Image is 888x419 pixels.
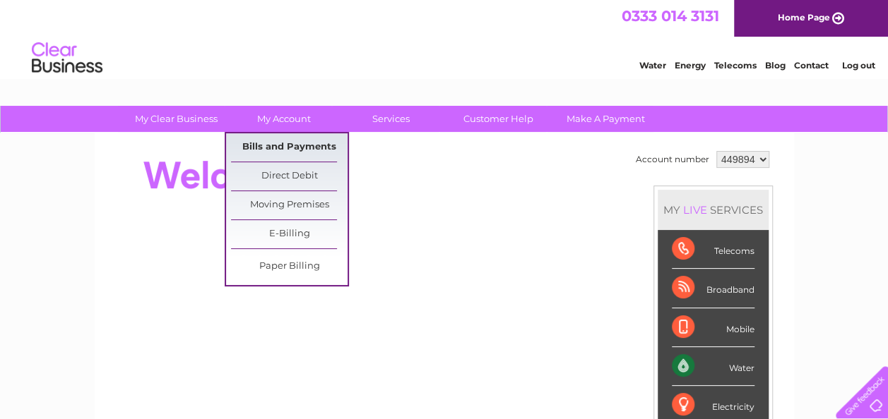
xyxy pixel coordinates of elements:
[632,147,713,171] td: Account number
[765,60,786,71] a: Blog
[714,60,757,71] a: Telecoms
[794,60,829,71] a: Contact
[672,347,754,386] div: Water
[231,253,348,281] a: Paper Billing
[841,60,875,71] a: Log out
[680,203,710,217] div: LIVE
[672,269,754,308] div: Broadband
[31,37,103,80] img: logo.png
[547,106,664,132] a: Make A Payment
[672,308,754,347] div: Mobile
[231,133,348,162] a: Bills and Payments
[231,191,348,219] a: Moving Premises
[118,106,235,132] a: My Clear Business
[333,106,449,132] a: Services
[639,60,666,71] a: Water
[622,7,719,25] a: 0333 014 3131
[672,230,754,269] div: Telecoms
[440,106,557,132] a: Customer Help
[658,190,769,230] div: MY SERVICES
[231,220,348,248] a: E-Billing
[231,162,348,190] a: Direct Debit
[111,8,779,68] div: Clear Business is a trading name of Verastar Limited (registered in [GEOGRAPHIC_DATA] No. 3667643...
[225,106,342,132] a: My Account
[675,60,706,71] a: Energy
